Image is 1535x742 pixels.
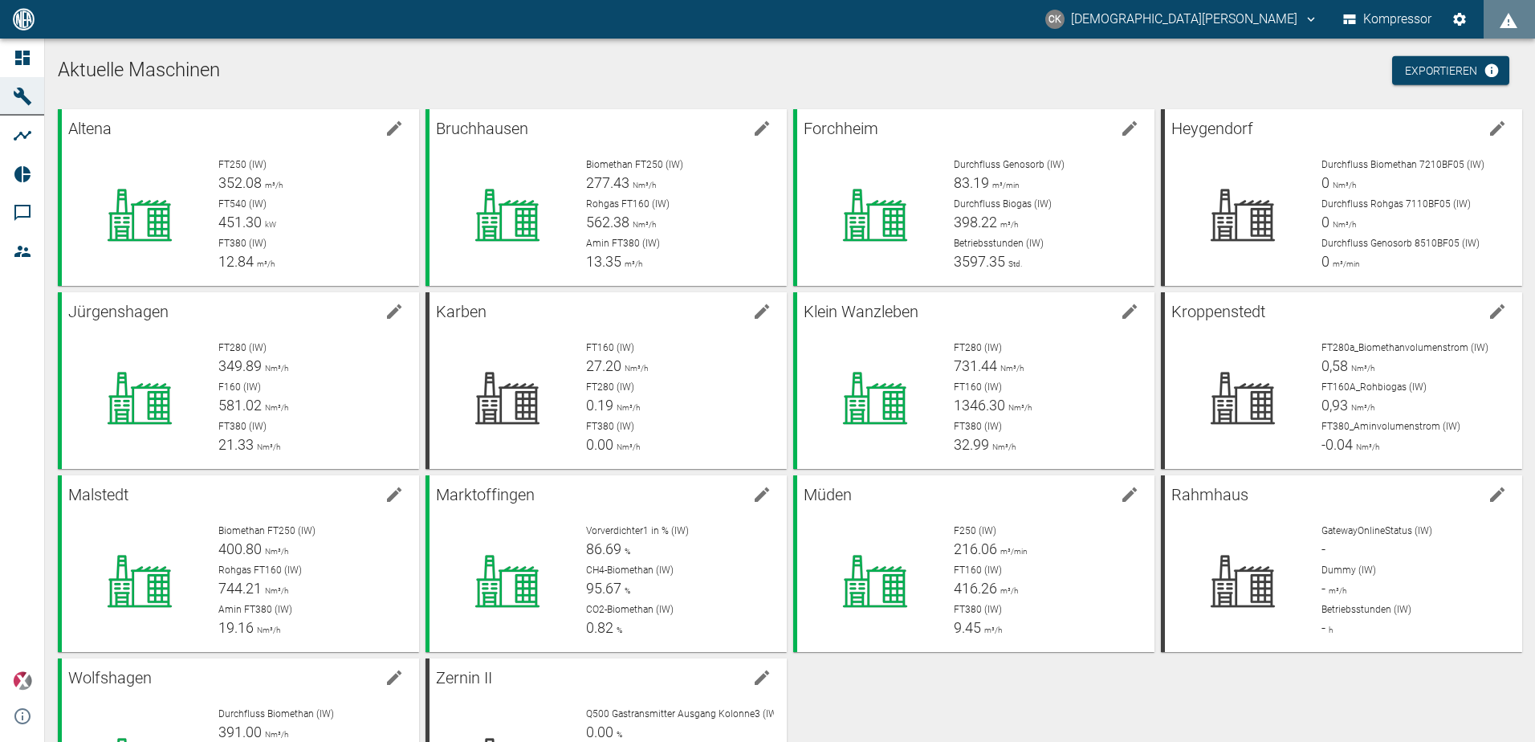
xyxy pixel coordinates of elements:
[954,421,1002,432] span: FT380 (IW)
[1481,296,1513,328] button: Maschine bearbeiten
[378,112,410,145] button: Maschine bearbeiten
[436,485,535,504] span: Marktoffingen
[68,119,112,138] span: Altena
[586,436,613,453] span: 0.00
[1321,397,1348,414] span: 0,93
[586,397,613,414] span: 0.19
[1353,442,1379,451] span: Nm³/h
[1340,5,1435,34] button: Kompressor
[218,724,262,740] span: 391.00
[1484,63,1500,79] svg: Jetzt mit HF Export
[954,159,1065,170] span: Durchfluss Genosorb (IW)
[68,485,128,504] span: Malstedt
[1321,565,1376,576] span: Dummy (IW)
[954,381,1002,393] span: FT160 (IW)
[954,342,1002,353] span: FT280 (IW)
[804,485,852,504] span: Müden
[804,302,918,321] span: Klein Wanzleben
[1405,61,1477,81] font: Exportieren
[1114,112,1146,145] button: Maschine bearbeiten
[981,626,1002,634] span: m³/h
[1348,403,1374,412] span: Nm³/h
[1171,119,1253,138] span: Heygendorf
[218,159,267,170] span: FT250 (IW)
[1161,109,1522,286] a: HeygendorfMaschine bearbeitenDurchfluss Biomethan 7210BF05 (IW)0Nm³/hDurchfluss Rohgas 7110BF05 (...
[586,604,674,615] span: CO2-Biomethan (IW)
[425,292,787,469] a: KarbenMaschine bearbeitenFT160 (IW)27.20Nm³/hFT280 (IW)0.19Nm³/hFT380 (IW)0.00Nm³/h
[954,198,1052,210] span: Durchfluss Biogas (IW)
[58,292,419,469] a: JürgenshagenMaschine bearbeitenFT280 (IW)349.89Nm³/hF160 (IW)581.02Nm³/hFT380 (IW)21.33Nm³/h
[629,220,656,229] span: Nm³/h
[218,540,262,557] span: 400.80
[621,586,630,595] span: %
[218,436,254,453] span: 21.33
[1329,181,1356,190] span: Nm³/h
[436,668,492,687] span: Zernin II
[954,357,997,374] span: 731.44
[989,442,1016,451] span: Nm³/h
[1321,159,1484,170] span: Durchfluss Biomethan 7210BF05 (IW)
[586,525,689,536] span: Vorverdichter1 in % (IW)
[436,302,487,321] span: Karben
[218,525,316,536] span: Biomethan FT250 (IW)
[218,214,262,230] span: 451.30
[1171,485,1248,504] span: Rahmhaus
[586,540,621,557] span: 86.69
[586,421,634,432] span: FT380 (IW)
[1329,220,1356,229] span: Nm³/h
[218,619,254,636] span: 19.16
[425,109,787,286] a: BruchhausenMaschine bearbeitenBiomethan FT250 (IW)277.43Nm³/hRohgas FT160 (IW)562.38Nm³/hAmin FT3...
[954,214,997,230] span: 398.22
[746,479,778,511] button: Maschine bearbeiten
[1445,5,1474,34] button: Einstellungen
[218,708,334,720] span: Durchfluss Biomethan (IW)
[954,397,1005,414] span: 1346.30
[1321,214,1329,230] span: 0
[586,381,634,393] span: FT280 (IW)
[58,475,419,652] a: MalstedtMaschine bearbeitenBiomethan FT250 (IW)400.80Nm³/hRohgas FT160 (IW)744.21Nm³/hAmin FT380 ...
[613,626,622,634] span: %
[954,253,1005,270] span: 3597.35
[68,302,169,321] span: Jürgenshagen
[954,580,997,597] span: 416.26
[621,259,642,268] span: m³/h
[1321,174,1329,191] span: 0
[1321,198,1471,210] span: Durchfluss Rohgas 7110BF05 (IW)
[13,671,32,691] img: Xplore-Logo
[1481,479,1513,511] button: Maschine bearbeiten
[1045,10,1065,29] div: CK
[586,724,613,740] span: 0.00
[218,421,267,432] span: FT380 (IW)
[1321,253,1329,270] span: 0
[1325,626,1333,634] span: h
[1321,604,1411,615] span: Betriebsstunden (IW)
[793,109,1154,286] a: ForchheimMaschine bearbeitenDurchfluss Genosorb (IW)83.19m³/minDurchfluss Biogas (IW)398.22m³/hBe...
[954,238,1044,249] span: Betriebsstunden (IW)
[586,342,634,353] span: FT160 (IW)
[58,58,1522,84] h1: Aktuelle Maschinen
[1161,475,1522,652] a: RahmhausMaschine bearbeitenGatewayOnlineStatus (IW)-Dummy (IW)-m³/hBetriebsstunden (IW)-h
[586,580,621,597] span: 95.67
[1329,259,1360,268] span: m³/min
[954,540,997,557] span: 216.06
[793,292,1154,469] a: Klein WanzlebenMaschine bearbeitenFT280 (IW)731.44Nm³/hFT160 (IW)1346.30Nm³/hFT380 (IW)32.99Nm³/h
[1363,8,1431,31] font: Kompressor
[1071,8,1297,31] font: [DEMOGRAPHIC_DATA][PERSON_NAME]
[218,397,262,414] span: 581.02
[997,364,1024,373] span: Nm³/h
[436,119,528,138] span: Bruchhausen
[218,357,262,374] span: 349.89
[262,586,288,595] span: Nm³/h
[1321,381,1427,393] span: FT160A_Rohbiogas (IW)
[1481,112,1513,145] button: Maschine bearbeiten
[586,253,621,270] span: 13.35
[586,159,683,170] span: Biomethan FT250 (IW)
[425,475,787,652] a: MarktoffingenMaschine bearbeitenVorverdichter1 in % (IW)86.69%CH4-Biomethan (IW)95.67%CO2-Biometh...
[586,238,660,249] span: Amin FT380 (IW)
[1321,421,1460,432] span: FT380_Aminvolumenstrom (IW)
[1114,296,1146,328] button: Maschine bearbeiten
[1321,540,1325,557] span: -
[1321,619,1325,636] span: -
[378,662,410,694] button: Maschine bearbeiten
[1321,238,1480,249] span: Durchfluss Genosorb 8510BF05 (IW)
